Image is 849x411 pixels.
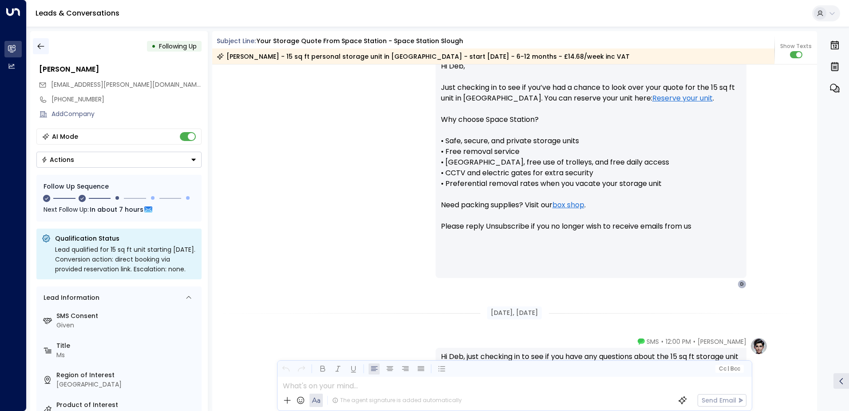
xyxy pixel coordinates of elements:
div: • [151,38,156,54]
div: [GEOGRAPHIC_DATA] [56,380,198,389]
div: Lead qualified for 15 sq ft unit starting [DATE]. Conversion action: direct booking via provided ... [55,245,196,274]
span: [EMAIL_ADDRESS][PERSON_NAME][DOMAIN_NAME] [51,80,202,89]
span: deb.beasley@btinternet.com [51,80,202,89]
div: AI Mode [52,132,78,141]
div: AddCompany [52,109,202,119]
label: Region of Interest [56,371,198,380]
span: SMS [647,337,659,346]
p: Qualification Status [55,234,196,243]
div: [PERSON_NAME] [39,64,202,75]
div: Your storage quote from Space Station - Space Station Slough [257,36,463,46]
div: Ms [56,351,198,360]
span: | [727,366,729,372]
div: [DATE], [DATE] [487,306,542,319]
span: Following Up [159,42,197,51]
div: Button group with a nested menu [36,152,202,168]
div: Actions [41,156,74,164]
a: Leads & Conversations [36,8,119,18]
span: • [693,337,695,346]
div: [PERSON_NAME] - 15 sq ft personal storage unit in [GEOGRAPHIC_DATA] - start [DATE] - 6-12 months ... [217,52,630,61]
button: Undo [280,363,291,375]
div: Given [56,321,198,330]
span: [PERSON_NAME] [698,337,746,346]
div: The agent signature is added automatically [332,396,462,404]
img: profile-logo.png [750,337,768,355]
a: Reserve your unit [652,93,713,104]
span: 12:00 PM [666,337,691,346]
button: Cc|Bcc [715,365,743,373]
div: Next Follow Up: [44,205,194,214]
label: Product of Interest [56,400,198,410]
label: SMS Consent [56,311,198,321]
a: box shop [552,200,584,210]
div: Lead Information [40,293,99,302]
span: In about 7 hours [90,205,143,214]
div: Follow Up Sequence [44,182,194,191]
div: D [738,280,746,289]
span: Subject Line: [217,36,256,45]
button: Redo [296,363,307,375]
button: Actions [36,152,202,168]
span: Show Texts [780,42,812,50]
span: • [661,337,663,346]
div: [PHONE_NUMBER] [52,95,202,104]
label: Title [56,341,198,351]
span: Cc Bcc [718,366,740,372]
p: Hi Deb, Just checking in to see if you’ve had a chance to look over your quote for the 15 sq ft u... [441,61,741,242]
